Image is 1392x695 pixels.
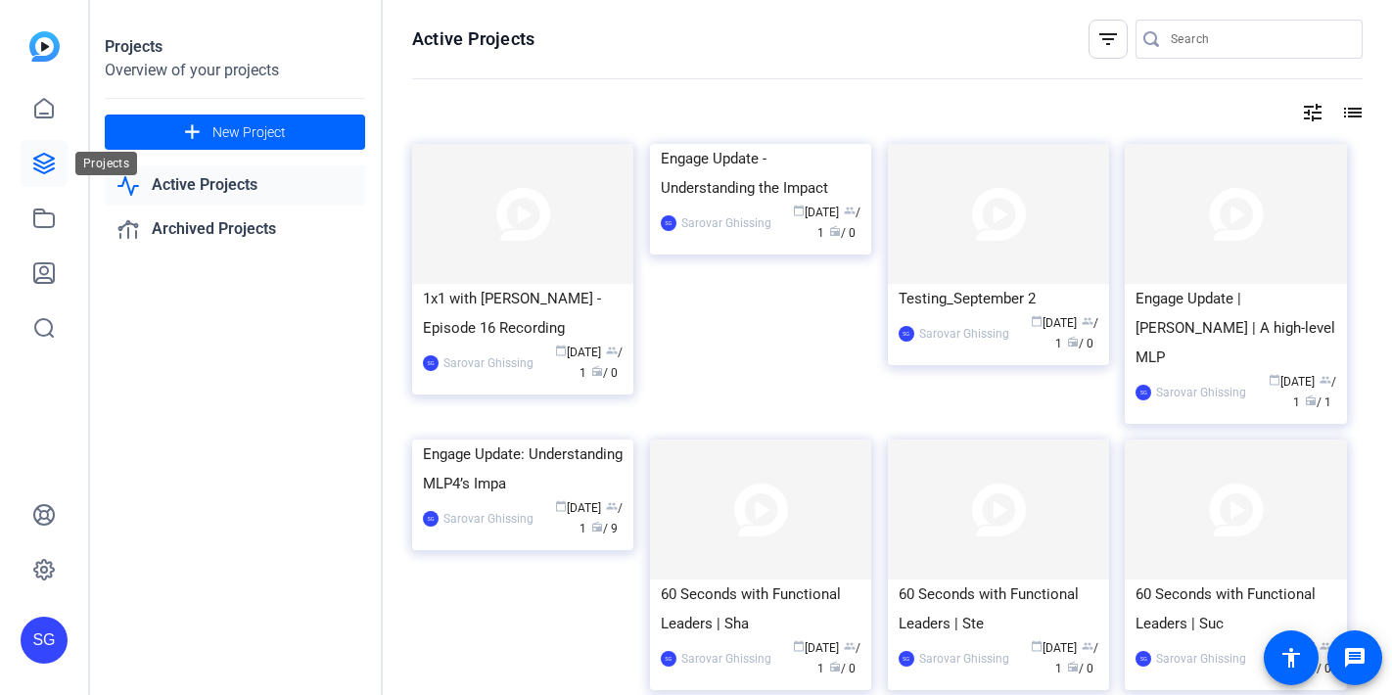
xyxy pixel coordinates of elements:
[412,27,534,51] h1: Active Projects
[1339,101,1363,124] mat-icon: list
[212,122,286,143] span: New Project
[829,662,856,675] span: / 0
[681,213,771,233] div: Sarovar Ghissing
[1067,337,1093,350] span: / 0
[591,366,618,380] span: / 0
[844,205,856,216] span: group
[105,115,365,150] button: New Project
[793,205,805,216] span: calendar_today
[1269,374,1280,386] span: calendar_today
[1082,315,1093,327] span: group
[1136,284,1335,372] div: Engage Update | [PERSON_NAME] | A high-level MLP
[829,661,841,672] span: radio
[1269,375,1315,389] span: [DATE]
[580,346,623,380] span: / 1
[1096,27,1120,51] mat-icon: filter_list
[829,225,841,237] span: radio
[899,651,914,667] div: SG
[1031,640,1043,652] span: calendar_today
[1343,646,1367,670] mat-icon: message
[1156,383,1246,402] div: Sarovar Ghissing
[1171,27,1347,51] input: Search
[75,152,137,175] div: Projects
[1082,640,1093,652] span: group
[793,641,839,655] span: [DATE]
[443,509,534,529] div: Sarovar Ghissing
[1136,385,1151,400] div: SG
[105,165,365,206] a: Active Projects
[423,440,623,498] div: Engage Update: Understanding MLP4’s Impa
[1055,316,1098,350] span: / 1
[1279,646,1303,670] mat-icon: accessibility
[899,579,1098,638] div: 60 Seconds with Functional Leaders | Ste
[423,355,439,371] div: SG
[21,617,68,664] div: SG
[606,500,618,512] span: group
[606,345,618,356] span: group
[681,649,771,669] div: Sarovar Ghissing
[829,226,856,240] span: / 0
[1031,315,1043,327] span: calendar_today
[1031,316,1077,330] span: [DATE]
[555,500,567,512] span: calendar_today
[1320,374,1331,386] span: group
[105,209,365,250] a: Archived Projects
[1067,661,1079,672] span: radio
[443,353,534,373] div: Sarovar Ghissing
[555,501,601,515] span: [DATE]
[1293,375,1336,409] span: / 1
[899,326,914,342] div: SG
[661,215,676,231] div: SG
[555,345,567,356] span: calendar_today
[423,284,623,343] div: 1x1 with [PERSON_NAME] - Episode 16 Recording
[555,346,601,359] span: [DATE]
[1305,395,1331,409] span: / 1
[29,31,60,62] img: blue-gradient.svg
[919,649,1009,669] div: Sarovar Ghissing
[591,522,618,535] span: / 9
[661,579,860,638] div: 60 Seconds with Functional Leaders | Sha
[1067,662,1093,675] span: / 0
[1136,651,1151,667] div: SG
[1305,394,1317,406] span: radio
[661,651,676,667] div: SG
[1320,640,1331,652] span: group
[105,35,365,59] div: Projects
[661,144,860,203] div: Engage Update - Understanding the Impact
[180,120,205,145] mat-icon: add
[423,511,439,527] div: SG
[591,365,603,377] span: radio
[1067,336,1079,347] span: radio
[1031,641,1077,655] span: [DATE]
[1136,579,1335,638] div: 60 Seconds with Functional Leaders | Suc
[591,521,603,533] span: radio
[793,640,805,652] span: calendar_today
[793,206,839,219] span: [DATE]
[919,324,1009,344] div: Sarovar Ghissing
[1156,649,1246,669] div: Sarovar Ghissing
[844,640,856,652] span: group
[899,284,1098,313] div: Testing_September 2
[105,59,365,82] div: Overview of your projects
[1301,101,1324,124] mat-icon: tune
